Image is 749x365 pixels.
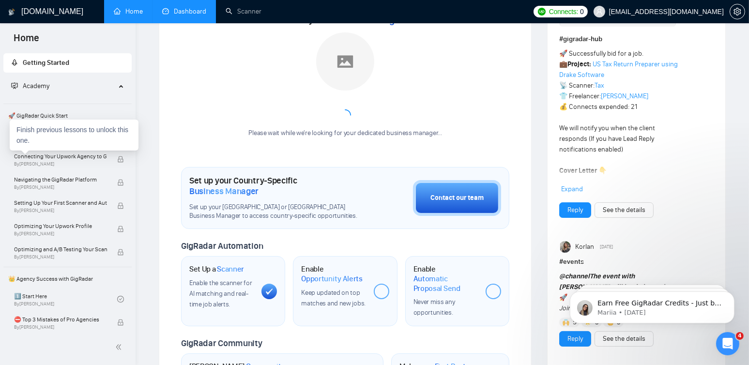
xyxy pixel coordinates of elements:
iframe: Intercom notifications message [555,271,749,339]
iframe: Intercom live chat [716,332,739,355]
div: Please wait while we're looking for your dedicated business manager... [243,129,447,138]
span: Enable the scanner for AI matching and real-time job alerts. [189,279,252,308]
span: lock [117,249,124,256]
a: Tax [595,81,604,90]
span: Automatic Proposal Send [413,274,478,293]
a: [PERSON_NAME] [601,92,648,100]
img: placeholder.png [316,32,374,91]
a: searchScanner [226,7,261,15]
span: By [PERSON_NAME] [14,324,107,330]
span: GigRadar Community [181,338,262,349]
span: Optimizing and A/B Testing Your Scanner for Better Results [14,244,107,254]
span: Scanner [217,264,244,274]
span: Academy [23,82,49,90]
span: 👑 Agency Success with GigRadar [4,269,131,289]
span: user [596,8,603,15]
img: Korlan [560,241,572,253]
button: Contact our team [413,180,501,216]
a: See the details [603,334,645,344]
span: Connecting Your Upwork Agency to GigRadar [14,152,107,161]
span: lock [117,179,124,186]
span: loading [337,107,353,123]
a: 1️⃣ Start HereBy[PERSON_NAME] [14,289,117,310]
a: Reply [567,205,583,215]
span: lock [117,226,124,232]
span: setting [730,8,745,15]
span: Navigating the GigRadar Platform [14,175,107,184]
button: Reply [559,331,591,347]
strong: Project: [567,60,591,68]
a: US Tax Return Preparer using Drake Software [559,60,678,79]
span: rocket [11,59,18,66]
span: 🚀 GigRadar Quick Start [4,106,131,125]
span: By [PERSON_NAME] [14,161,107,167]
a: See the details [603,205,645,215]
div: Finish previous lessons to unlock this one. [10,120,138,151]
a: dashboardDashboard [162,7,206,15]
span: ⛔ Top 3 Mistakes of Pro Agencies [14,315,107,324]
span: Business Manager [189,186,259,197]
strong: Cover Letter 👇 [559,167,607,175]
span: Set up your [GEOGRAPHIC_DATA] or [GEOGRAPHIC_DATA] Business Manager to access country-specific op... [189,203,365,221]
h1: Enable [301,264,366,283]
a: Reply [567,334,583,344]
span: 4 [736,332,744,340]
span: Connects: [549,6,578,17]
span: By [PERSON_NAME] [14,208,107,213]
h1: Enable [413,264,478,293]
span: GigRadar Automation [181,241,263,251]
h1: # gigradar-hub [559,34,714,45]
span: Setting Up Your First Scanner and Auto-Bidder [14,198,107,208]
span: Opportunity Alerts [301,274,363,284]
span: lock [117,202,124,209]
div: Contact our team [430,193,484,203]
span: By [PERSON_NAME] [14,184,107,190]
span: lock [117,156,124,163]
span: Keep updated on top matches and new jobs. [301,289,366,307]
span: Never miss any opportunities. [413,298,455,317]
span: Getting Started [23,59,69,67]
span: fund-projection-screen [11,82,18,89]
span: Korlan [575,242,594,252]
span: Expand [561,185,583,193]
img: upwork-logo.png [538,8,546,15]
button: See the details [595,331,654,347]
button: See the details [595,202,654,218]
h1: Set Up a [189,264,244,274]
span: Meet your [288,15,402,26]
span: 0 [580,6,584,17]
li: Getting Started [3,53,132,73]
span: double-left [115,342,125,352]
span: lock [117,319,124,326]
span: Optimizing Your Upwork Profile [14,221,107,231]
span: Academy [11,82,49,90]
span: Business Manager [328,15,402,25]
span: [DATE] [600,243,613,251]
img: logo [8,4,15,20]
button: Reply [559,202,591,218]
span: Home [6,31,47,51]
h1: # events [559,257,714,267]
a: homeHome [114,7,143,15]
h1: Set up your Country-Specific [189,175,365,197]
button: setting [730,4,745,19]
a: setting [730,8,745,15]
span: check-circle [117,296,124,303]
span: By [PERSON_NAME] [14,254,107,260]
span: By [PERSON_NAME] [14,231,107,237]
